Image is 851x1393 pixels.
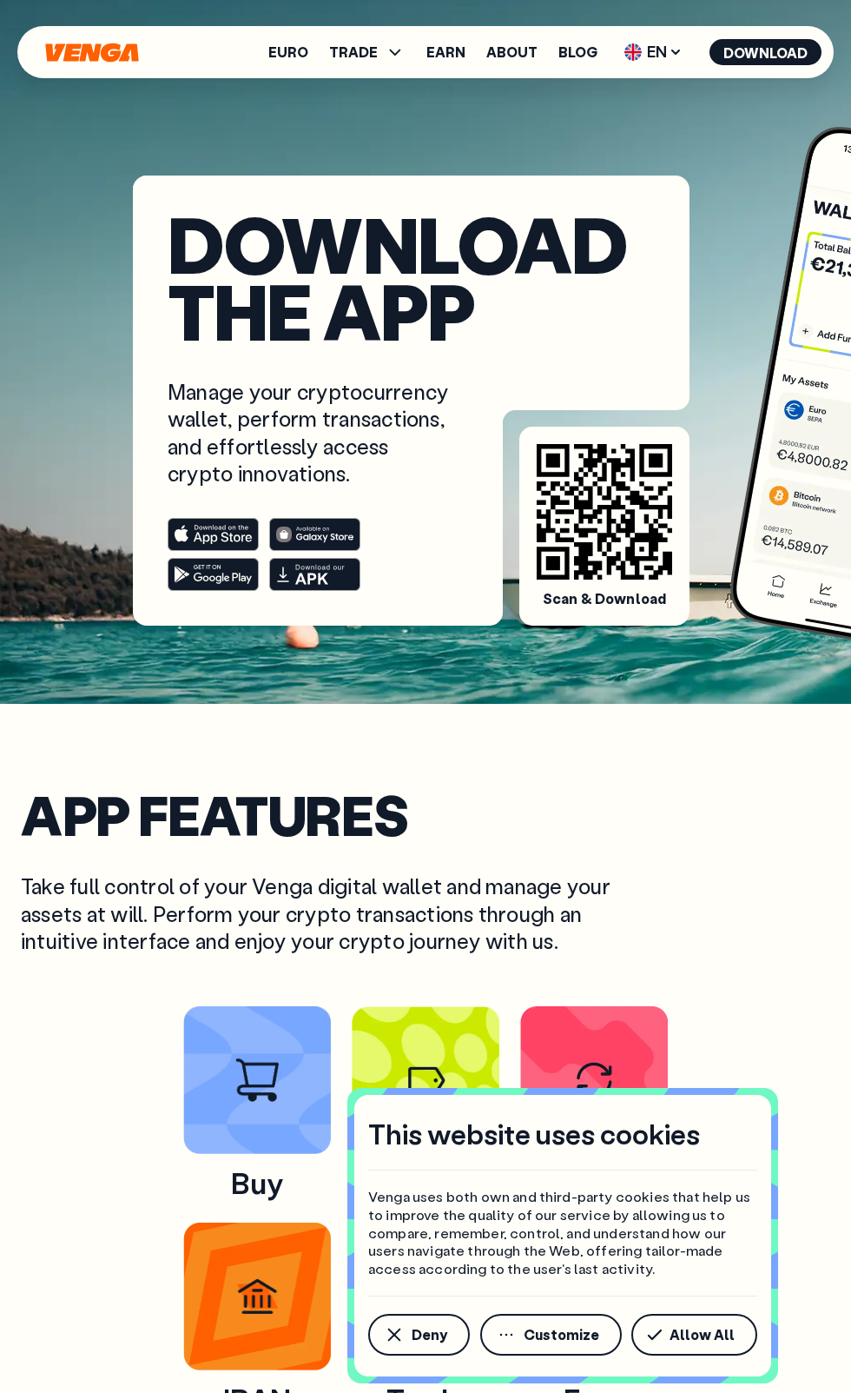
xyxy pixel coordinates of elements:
[368,1314,470,1356] button: Deny
[524,1328,599,1342] span: Customize
[670,1328,735,1342] span: Allow All
[43,43,141,63] svg: Home
[486,45,538,59] a: About
[168,378,452,487] p: Manage your cryptocurrency wallet, perform transactions, and effortlessly access crypto innovations.
[558,45,597,59] a: Blog
[21,791,830,838] h2: APP features
[352,1006,499,1154] img: feature
[183,1223,331,1370] img: feature
[21,872,624,954] p: Take full control of your Venga digital wallet and manage your assets at will. Perform your crypt...
[543,590,666,608] span: Scan & Download
[368,1188,757,1278] p: Venga uses both own and third-party cookies that help us to improve the quality of our service by...
[709,39,821,65] button: Download
[183,1164,331,1202] span: Buy
[426,45,465,59] a: Earn
[618,38,689,66] span: EN
[480,1314,622,1356] button: Customize
[268,45,308,59] a: Euro
[183,1006,331,1154] img: feature
[183,1352,331,1375] a: featureIBAN
[624,43,642,61] img: flag-uk
[520,1006,668,1154] img: feature
[329,45,378,59] span: TRADE
[368,1116,700,1152] h4: This website uses cookies
[412,1328,447,1342] span: Deny
[183,1136,331,1158] a: featureBuy
[168,210,655,343] h1: Download the app
[631,1314,757,1356] button: Allow All
[329,42,406,63] span: TRADE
